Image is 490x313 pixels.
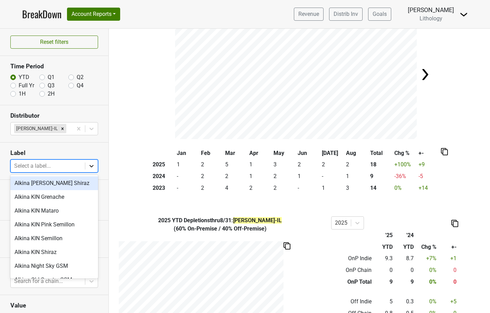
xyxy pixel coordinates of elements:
label: Full Yr [19,81,34,90]
th: 9 [368,170,393,182]
h3: Value [10,302,98,309]
td: 0 % [415,296,438,307]
button: Reset filters [10,36,98,49]
h3: Time Period [10,63,98,70]
h3: Distributor [10,112,98,119]
a: Distrib Inv [329,8,363,21]
td: 2 [296,159,320,171]
td: 8.7 [394,253,415,265]
td: 4 [223,182,248,194]
td: 0 % [415,276,438,288]
td: 2 [199,182,223,194]
label: 2H [48,90,55,98]
img: Copy to clipboard [441,148,448,155]
th: Aug [344,147,368,159]
th: Chg % [415,241,438,253]
td: 0 % [415,264,438,276]
td: +14 [417,182,441,194]
td: 0 [394,264,415,276]
td: - [175,182,199,194]
label: Q1 [48,73,55,81]
th: Apr [248,147,272,159]
td: 9 [394,276,415,288]
td: 0 % [393,182,417,194]
span: 2025 [158,217,172,224]
td: -5 [417,170,441,182]
th: +- [438,241,458,253]
td: 5 [223,159,248,171]
td: 2 [223,170,248,182]
a: Goals [368,8,391,21]
th: Feb [199,147,223,159]
td: 1 [320,182,344,194]
th: YTD [394,241,415,253]
th: 2023 [151,182,175,194]
span: [PERSON_NAME]-IL [233,217,282,224]
div: Remove Louis Glunz-IL [59,124,66,133]
div: Alkina KIN Pink Semillon [10,218,98,232]
td: +100 % [393,159,417,171]
td: 2 [320,159,344,171]
td: 2 [344,159,368,171]
th: '25 [373,229,394,241]
td: +7 % [415,253,438,265]
img: Dropdown Menu [460,10,468,19]
td: 3 [344,182,368,194]
th: Total [368,147,393,159]
th: May [272,147,296,159]
th: 18 [368,159,393,171]
th: Chg % [393,147,417,159]
td: 2 [199,170,223,182]
div: YTD Depletions thru 8/31 : [114,216,326,225]
div: Alkina KIN Shiraz [10,245,98,259]
td: 2 [272,182,296,194]
td: OnP Indie [331,253,373,265]
td: - [320,170,344,182]
div: Alkina KIN Mataro [10,204,98,218]
label: Q2 [77,73,84,81]
div: [PERSON_NAME] [408,6,454,14]
label: Q3 [48,81,55,90]
th: 2024 [151,170,175,182]
label: 1H [19,90,26,98]
td: 1 [248,159,272,171]
td: +1 [438,253,458,265]
td: 2 [199,159,223,171]
td: 1 [175,159,199,171]
a: BreakDown [22,7,61,21]
th: 2025 [151,159,175,171]
th: Mar [223,147,248,159]
td: Off Indie [331,296,373,307]
img: Copy to clipboard [284,242,290,250]
div: ( 60% On-Premise / 40% Off-Premise ) [114,225,326,233]
td: OnP Total [331,276,373,288]
div: Alkina KIN Semillon [10,232,98,245]
td: 1 [344,170,368,182]
td: 2 [248,182,272,194]
td: OnP Chain [331,264,373,276]
th: Jan [175,147,199,159]
div: Alkina Night Sky GSM [10,259,98,273]
button: Account Reports [67,8,120,21]
td: 3 [272,159,296,171]
div: Alkina Old Quarter GSM [10,273,98,287]
td: 0 [438,264,458,276]
img: Arrow right [418,68,432,81]
td: +5 [438,296,458,307]
th: [DATE] [320,147,344,159]
td: 2 [272,170,296,182]
div: Alkina KIN Grenache [10,190,98,204]
a: Revenue [294,8,324,21]
td: 0 [438,276,458,288]
div: [PERSON_NAME]-IL [14,124,59,133]
td: 9.3 [373,253,394,265]
td: 0 [373,264,394,276]
td: - [175,170,199,182]
th: Jun [296,147,320,159]
span: Lithology [420,15,442,22]
td: 9 [373,276,394,288]
td: 1 [296,170,320,182]
label: YTD [19,73,29,81]
td: +9 [417,159,441,171]
td: 1 [248,170,272,182]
